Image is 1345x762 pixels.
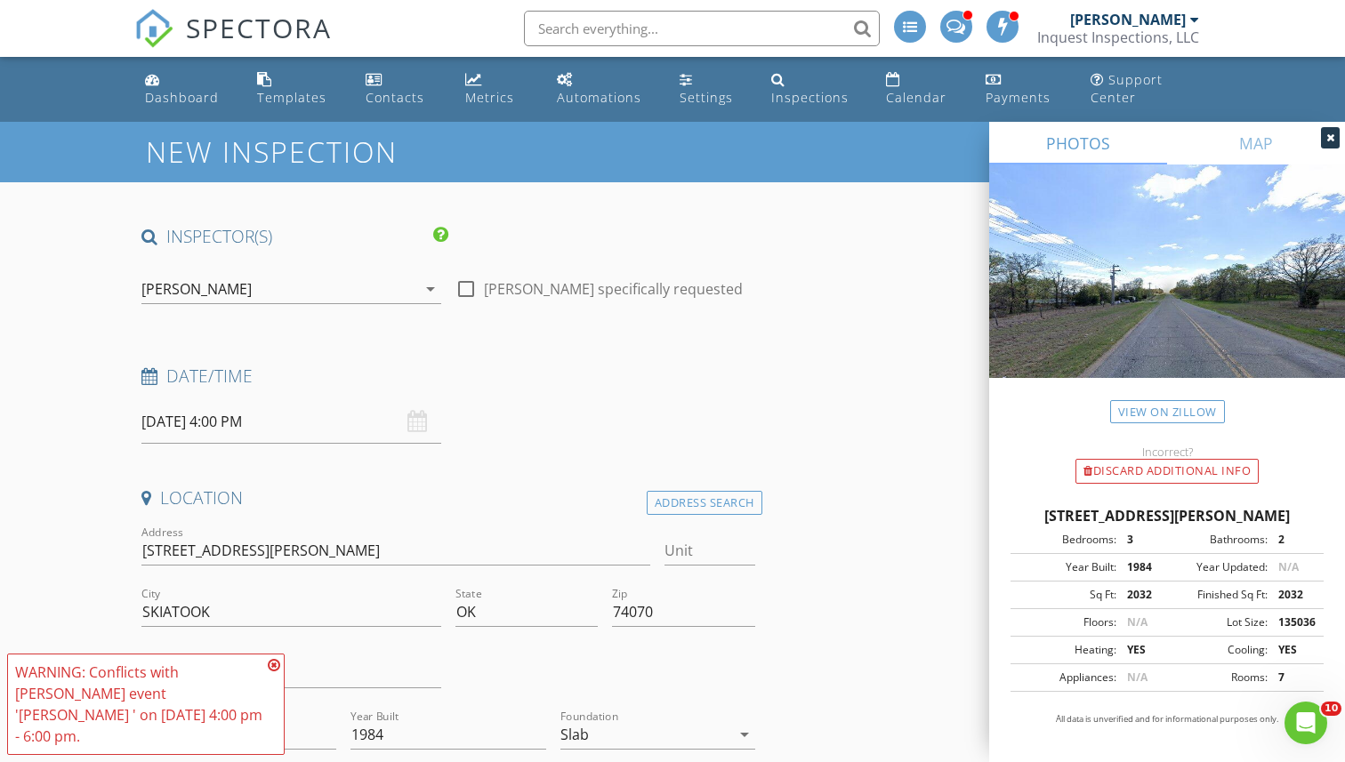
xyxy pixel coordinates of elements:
div: 7 [1268,670,1318,686]
div: Address Search [647,491,762,515]
div: Finished Sq Ft: [1167,587,1268,603]
span: SPECTORA [186,9,332,46]
a: SPECTORA [134,24,332,61]
div: Metrics [465,89,514,106]
span: N/A [1127,670,1148,685]
a: View on Zillow [1110,400,1225,424]
a: Contacts [358,64,444,115]
div: 3 [1116,532,1167,548]
div: [STREET_ADDRESS][PERSON_NAME] [1011,505,1324,526]
i: arrow_drop_down [734,724,755,745]
h4: Date/Time [141,365,755,388]
a: Settings [672,64,750,115]
div: Rooms: [1167,670,1268,686]
div: YES [1268,642,1318,658]
div: Inspections [771,89,849,106]
div: [PERSON_NAME] [141,281,252,297]
div: Inquest Inspections, LLC [1037,28,1199,46]
div: Heating: [1016,642,1116,658]
div: Appliances: [1016,670,1116,686]
h1: New Inspection [146,136,540,167]
div: Support Center [1091,71,1163,106]
span: N/A [1278,559,1299,574]
div: Contacts [366,89,424,106]
input: Select date [141,400,441,444]
div: 135036 [1268,614,1318,630]
div: Bedrooms: [1016,532,1116,548]
i: arrow_drop_down [420,278,441,300]
a: Templates [250,64,344,115]
div: Bathrooms: [1167,532,1268,548]
div: Dashboard [145,89,219,106]
a: Payments [979,64,1069,115]
div: Slab [560,726,589,742]
a: Calendar [879,64,964,115]
div: Floors: [1016,614,1116,630]
label: [PERSON_NAME] specifically requested [484,280,743,298]
a: PHOTOS [989,122,1167,164]
div: Year Updated: [1167,559,1268,575]
div: [PERSON_NAME] [1070,11,1186,28]
iframe: Intercom live chat [1285,702,1327,744]
div: 2 [1268,532,1318,548]
a: Support Center [1083,64,1207,115]
div: WARNING: Conflicts with [PERSON_NAME] event '[PERSON_NAME] ' on [DATE] 4:00 pm - 6:00 pm. [15,662,262,747]
h4: INSPECTOR(S) [141,225,448,248]
span: 10 [1321,702,1341,716]
div: Calendar [886,89,946,106]
p: All data is unverified and for informational purposes only. [1011,713,1324,726]
a: Metrics [458,64,535,115]
div: Automations [557,89,641,106]
div: Incorrect? [989,445,1345,459]
div: 1984 [1116,559,1167,575]
div: Discard Additional info [1075,459,1259,484]
a: Dashboard [138,64,236,115]
div: Templates [257,89,326,106]
div: Cooling: [1167,642,1268,658]
div: YES [1116,642,1167,658]
div: 2032 [1268,587,1318,603]
input: Search everything... [524,11,880,46]
span: N/A [1127,614,1148,630]
div: 2032 [1116,587,1167,603]
a: Automations (Advanced) [550,64,658,115]
a: MAP [1167,122,1345,164]
a: Inspections [764,64,865,115]
div: Payments [986,89,1051,106]
div: Sq Ft: [1016,587,1116,603]
div: Lot Size: [1167,614,1268,630]
img: The Best Home Inspection Software - Spectora [134,9,173,48]
div: Year Built: [1016,559,1116,575]
img: streetview [989,164,1345,421]
div: Settings [680,89,733,106]
h4: Location [141,486,755,509]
